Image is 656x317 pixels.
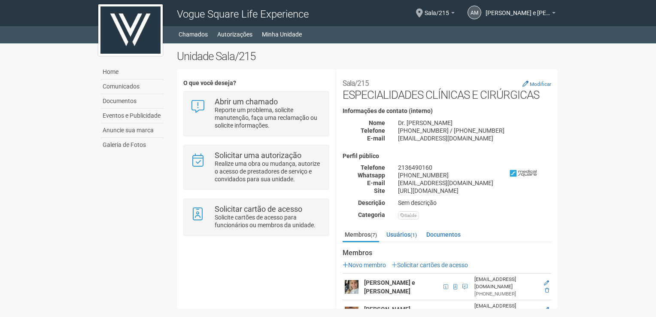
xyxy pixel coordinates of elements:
[215,204,302,213] strong: Solicitar cartão de acesso
[468,6,481,19] a: AM
[425,1,449,16] span: Sala/215
[545,287,549,293] a: Excluir membro
[190,98,322,129] a: Abrir um chamado Reporte um problema, solicite manutenção, faça uma reclamação ou solicite inform...
[343,249,551,257] strong: Membros
[392,187,558,195] div: [URL][DOMAIN_NAME]
[100,123,164,138] a: Anuncie sua marca
[392,164,558,171] div: 2136490160
[215,106,322,129] p: Reporte um problema, solicite manutenção, faça uma reclamação ou solicite informações.
[392,119,558,127] div: Dr. [PERSON_NAME]
[364,279,415,295] strong: [PERSON_NAME] e [PERSON_NAME]
[502,153,545,196] img: business.png
[215,97,278,106] strong: Abrir um chamado
[358,199,385,206] strong: Descrição
[410,232,417,238] small: (1)
[474,290,538,298] div: [PHONE_NUMBER]
[367,180,385,186] strong: E-mail
[100,94,164,109] a: Documentos
[384,228,419,241] a: Usuários(1)
[392,199,558,207] div: Sem descrição
[544,280,549,286] a: Editar membro
[358,172,385,179] strong: Whatsapp
[177,50,558,63] h2: Unidade Sala/215
[474,276,538,290] div: [EMAIL_ADDRESS][DOMAIN_NAME]
[392,127,558,134] div: [PHONE_NUMBER] / [PHONE_NUMBER]
[217,28,252,40] a: Autorizações
[100,109,164,123] a: Eventos e Publicidade
[361,164,385,171] strong: Telefone
[474,302,538,317] div: [EMAIL_ADDRESS][DOMAIN_NAME]
[425,11,455,18] a: Sala/215
[343,153,551,159] h4: Perfil público
[100,65,164,79] a: Home
[369,119,385,126] strong: Nome
[392,262,468,268] a: Solicitar cartões de acesso
[100,79,164,94] a: Comunicados
[190,152,322,183] a: Solicitar uma autorização Realize uma obra ou mudança, autorize o acesso de prestadores de serviç...
[343,262,386,268] a: Novo membro
[392,134,558,142] div: [EMAIL_ADDRESS][DOMAIN_NAME]
[343,76,551,101] h2: ESPECIALIDADES CLÍNICAS E CIRÚRGICAS
[398,211,419,219] div: Saúde
[530,81,551,87] small: Modificar
[522,80,551,87] a: Modificar
[371,232,377,238] small: (7)
[343,79,369,88] small: Sala/215
[179,28,208,40] a: Chamados
[392,171,558,179] div: [PHONE_NUMBER]
[361,127,385,134] strong: Telefone
[358,211,385,218] strong: Categoria
[374,187,385,194] strong: Site
[486,1,550,16] span: Andrea Marques Fonseca e Fonseca
[190,205,322,229] a: Solicitar cartão de acesso Solicite cartões de acesso para funcionários ou membros da unidade.
[424,228,463,241] a: Documentos
[345,280,358,294] img: user.png
[343,228,379,242] a: Membros(7)
[215,213,322,229] p: Solicite cartões de acesso para funcionários ou membros da unidade.
[183,80,329,86] h4: O que você deseja?
[486,11,556,18] a: [PERSON_NAME] e [PERSON_NAME]
[392,179,558,187] div: [EMAIL_ADDRESS][DOMAIN_NAME]
[367,135,385,142] strong: E-mail
[177,8,309,20] span: Vogue Square Life Experience
[98,4,163,56] img: logo.jpg
[262,28,302,40] a: Minha Unidade
[215,151,301,160] strong: Solicitar uma autorização
[544,307,549,313] a: Editar membro
[343,108,551,114] h4: Informações de contato (interno)
[215,160,322,183] p: Realize uma obra ou mudança, autorize o acesso de prestadores de serviço e convidados para sua un...
[100,138,164,152] a: Galeria de Fotos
